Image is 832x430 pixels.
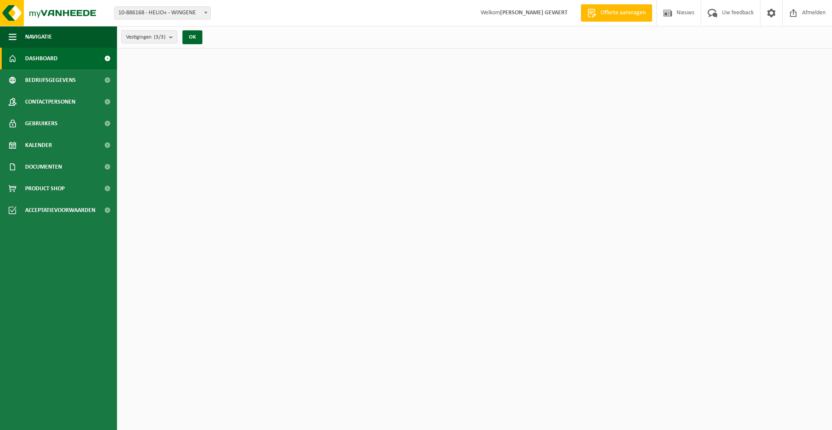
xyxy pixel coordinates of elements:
strong: [PERSON_NAME] GEVAERT [500,10,568,16]
span: 10-886168 - HELIO+ - WINGENE [114,7,211,20]
span: Dashboard [25,48,58,69]
button: OK [182,30,202,44]
a: Offerte aanvragen [581,4,652,22]
span: Gebruikers [25,113,58,134]
span: Vestigingen [126,31,166,44]
span: Documenten [25,156,62,178]
span: Acceptatievoorwaarden [25,199,95,221]
span: Kalender [25,134,52,156]
count: (3/3) [154,34,166,40]
span: Product Shop [25,178,65,199]
button: Vestigingen(3/3) [121,30,177,43]
span: 10-886168 - HELIO+ - WINGENE [115,7,210,19]
span: Navigatie [25,26,52,48]
span: Contactpersonen [25,91,75,113]
span: Offerte aanvragen [598,9,648,17]
span: Bedrijfsgegevens [25,69,76,91]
